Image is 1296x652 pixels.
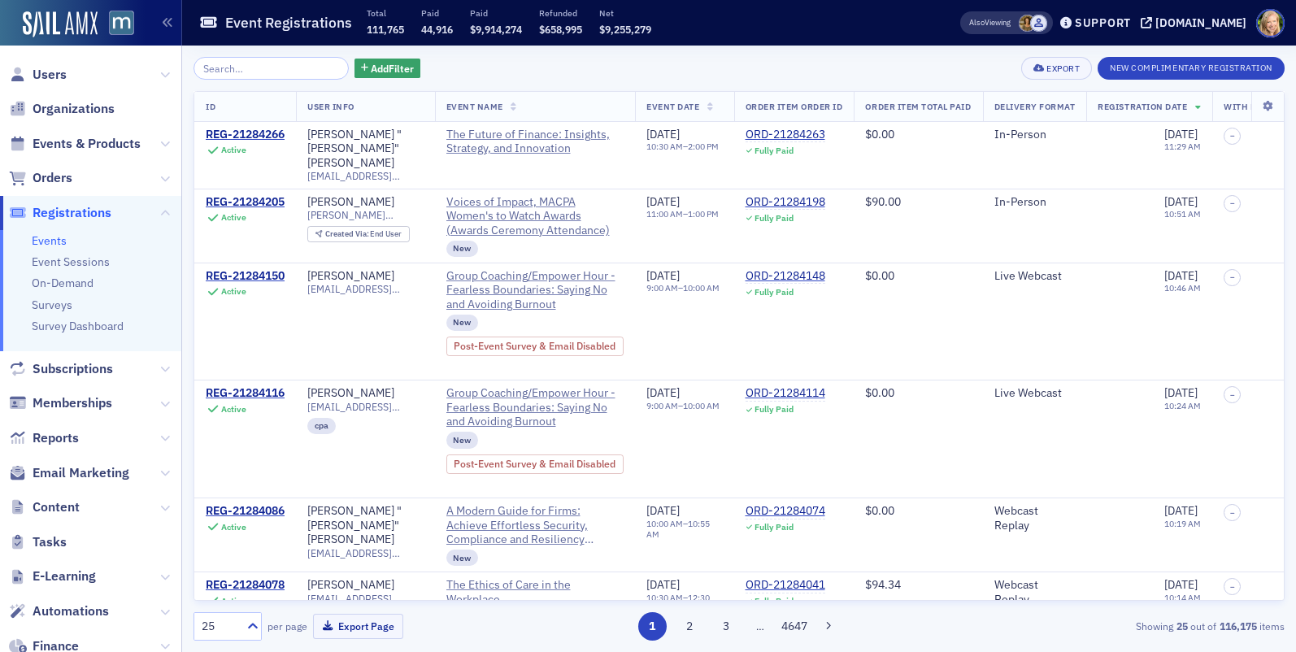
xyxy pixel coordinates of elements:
div: Fully Paid [755,596,794,606]
span: Group Coaching/Empower Hour - Fearless Boundaries: Saying No and Avoiding Burnout [446,269,624,312]
span: E-Learning [33,567,96,585]
a: Memberships [9,394,112,412]
a: ORD-21284148 [746,269,825,284]
div: 25 [202,618,237,635]
div: Support [1075,15,1131,30]
a: Reports [9,429,79,447]
span: [DATE] [646,577,680,592]
span: Event Name [446,101,503,112]
div: Also [969,17,985,28]
span: 44,916 [421,23,453,36]
button: [DOMAIN_NAME] [1141,17,1252,28]
div: REG-21284205 [206,195,285,210]
span: Registration Date [1098,101,1187,112]
a: Events [32,233,67,248]
button: Export [1021,57,1092,80]
div: – [646,283,720,293]
span: – [1230,582,1235,592]
span: Delivery Format [994,101,1076,112]
time: 1:00 PM [688,208,719,220]
a: Content [9,498,80,516]
span: – [1230,508,1235,518]
div: – [646,593,723,614]
a: Orders [9,169,72,187]
span: $94.34 [865,577,901,592]
span: $0.00 [865,503,894,518]
span: $90.00 [865,194,901,209]
time: 11:29 AM [1164,141,1201,152]
div: cpa [307,418,336,434]
a: View Homepage [98,11,134,38]
span: 111,765 [367,23,404,36]
div: Active [221,212,246,223]
span: ID [206,101,215,112]
span: The Future of Finance: Insights, Strategy, and Innovation [446,128,624,156]
div: Active [221,145,246,155]
a: Group Coaching/Empower Hour - Fearless Boundaries: Saying No and Avoiding Burnout [446,386,624,429]
div: [DOMAIN_NAME] [1155,15,1246,30]
div: – [646,141,719,152]
span: [DATE] [1164,127,1198,141]
div: Live Webcast [994,386,1076,401]
a: ORD-21284263 [746,128,825,142]
span: Automations [33,602,109,620]
div: New [446,432,479,448]
span: [EMAIL_ADDRESS][DOMAIN_NAME] [307,283,424,295]
div: New [446,315,479,331]
div: REG-21284086 [206,504,285,519]
span: Created Via : [325,228,371,239]
div: Webcast Replay [994,578,1076,606]
div: ORD-21284041 [746,578,825,593]
div: Webcast Replay [994,504,1076,532]
p: Paid [470,7,522,19]
div: Active [221,522,246,532]
time: 10:30 AM [646,592,683,603]
span: – [1230,272,1235,282]
span: Justin Chase [1030,15,1047,32]
div: Fully Paid [755,287,794,298]
a: Organizations [9,100,115,118]
span: Order Item Order ID [746,101,843,112]
span: [DATE] [1164,268,1198,283]
a: The Ethics of Care in the Workplace [446,578,624,606]
label: per page [267,619,307,633]
div: Live Webcast [994,269,1076,284]
span: Add Filter [371,61,414,76]
span: Orders [33,169,72,187]
a: REG-21284116 [206,386,285,401]
a: Tasks [9,533,67,551]
span: Profile [1256,9,1285,37]
p: Total [367,7,404,19]
div: Fully Paid [755,404,794,415]
span: Subscriptions [33,360,113,378]
span: Memberships [33,394,112,412]
span: [DATE] [1164,194,1198,209]
a: A Modern Guide for Firms: Achieve Effortless Security, Compliance and Resiliency (brought to you ... [446,504,624,547]
span: Reports [33,429,79,447]
span: [DATE] [1164,577,1198,592]
span: User Info [307,101,354,112]
a: On-Demand [32,276,94,290]
span: Viewing [969,17,1011,28]
button: 2 [675,612,703,641]
a: REG-21284078 [206,578,285,593]
time: 10:55 AM [646,518,710,540]
a: Email Marketing [9,464,129,482]
a: [PERSON_NAME] [307,195,394,210]
span: $658,995 [539,23,582,36]
span: [EMAIL_ADDRESS][DOMAIN_NAME] [307,170,424,182]
span: Events & Products [33,135,141,153]
div: REG-21284150 [206,269,285,284]
time: 10:46 AM [1164,282,1201,293]
span: $9,255,279 [599,23,651,36]
time: 9:00 AM [646,282,678,293]
div: ORD-21284114 [746,386,825,401]
span: $0.00 [865,127,894,141]
span: [DATE] [1164,385,1198,400]
a: [PERSON_NAME] [307,386,394,401]
div: REG-21284266 [206,128,285,142]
